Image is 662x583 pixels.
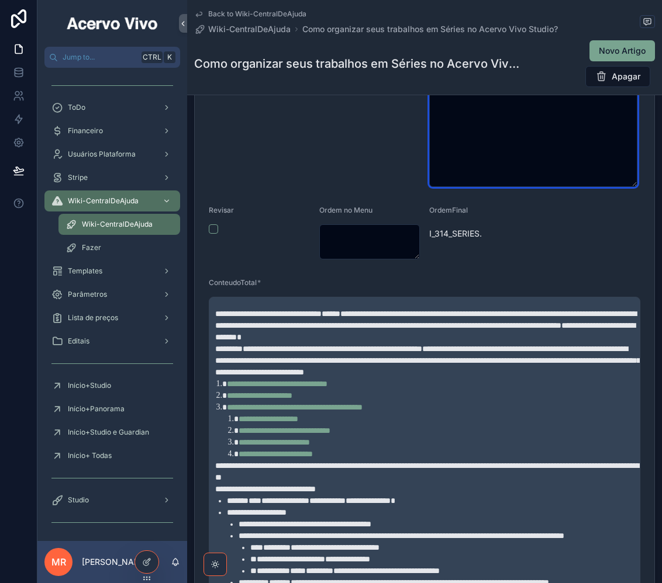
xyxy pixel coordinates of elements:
[44,490,180,511] a: Studio
[319,206,373,214] span: Ordem no Menu
[44,167,180,188] a: Stripe
[68,313,118,322] span: Lista de preços
[165,53,174,62] span: K
[44,190,180,211] a: Wiki-CentralDeAjuda
[68,150,136,159] span: Usuários Plataforma
[37,68,187,541] div: scrollable content
[599,45,646,57] span: Novo Artigo
[65,14,160,33] img: App logo
[44,307,180,328] a: Lista de preços
[68,126,103,136] span: Financeiro
[68,266,102,276] span: Templates
[68,428,149,437] span: Início+Studio e Guardian
[44,375,180,396] a: Início+Studio
[44,398,180,419] a: Início+Panorama
[585,66,650,87] button: Apagar
[82,243,101,252] span: Fazer
[209,278,257,287] span: ConteudoTotal
[208,23,291,35] span: Wiki-CentralDeAjuda
[51,555,66,569] span: MR
[142,51,163,63] span: Ctrl
[44,47,180,68] button: Jump to...CtrlK
[209,206,234,214] span: Revisar
[194,9,306,19] a: Back to Wiki-CentralDeAjuda
[194,23,291,35] a: Wiki-CentralDeAjuda
[82,220,153,229] span: Wiki-CentralDeAjuda
[68,495,89,505] span: Studio
[68,336,89,346] span: Editais
[68,196,139,206] span: Wiki-CentralDeAjuda
[68,173,88,182] span: Stripe
[68,381,111,390] span: Início+Studio
[44,284,180,305] a: Parâmetros
[44,120,180,141] a: Financeiro
[58,237,180,258] a: Fazer
[44,422,180,443] a: Início+Studio e Guardian
[44,144,180,165] a: Usuários Plataforma
[429,206,468,214] span: OrdemFinal
[44,97,180,118] a: ToDo
[82,556,149,568] p: [PERSON_NAME]
[589,40,655,61] button: Novo Artigo
[68,103,85,112] span: ToDo
[208,9,306,19] span: Back to Wiki-CentralDeAjuda
[44,261,180,282] a: Templates
[68,290,107,299] span: Parâmetros
[68,451,112,460] span: Início+ Todas
[68,404,125,414] span: Início+Panorama
[63,53,137,62] span: Jump to...
[44,331,180,352] a: Editais
[429,228,530,240] span: I_314_SERIES.
[194,55,521,72] h1: Como organizar seus trabalhos em Séries no Acervo Vivo Studio?
[58,214,180,235] a: Wiki-CentralDeAjuda
[302,23,558,35] a: Como organizar seus trabalhos em Séries no Acervo Vivo Studio?
[612,71,640,82] span: Apagar
[44,445,180,466] a: Início+ Todas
